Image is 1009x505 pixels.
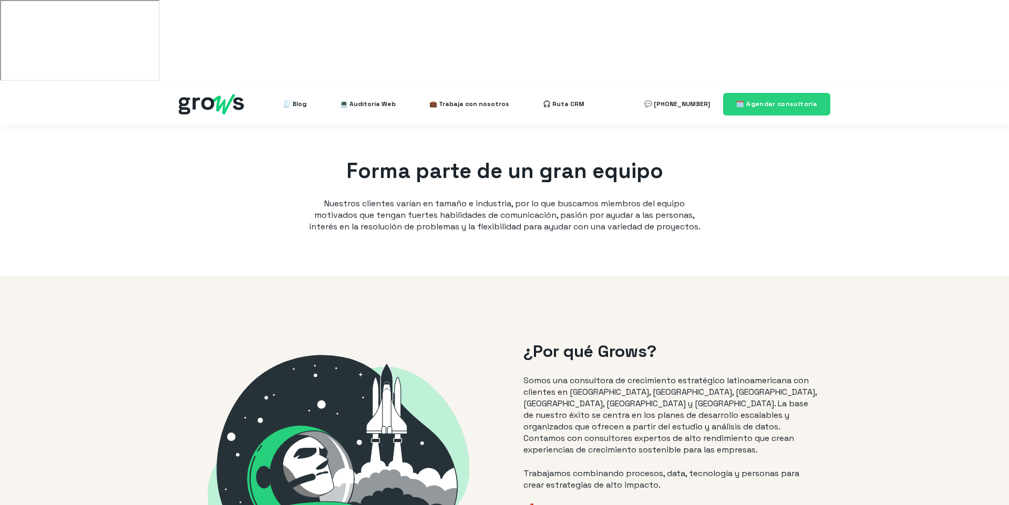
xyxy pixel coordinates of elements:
a: 💬 [PHONE_NUMBER] [644,93,710,114]
p: Trabajamos combinando procesos, data, tecnología y personas para crear estrategias de alto impacto. [523,468,820,491]
span: 🗓️ Agendar consultoría [736,100,817,108]
a: 🎧 Ruta CRM [543,93,584,114]
a: 💼 Trabaja con nosotros [429,93,509,114]
img: grows - hubspot [179,94,244,114]
p: Somos una consultora de crecimiento estratégico latinoamericana con clientes en [GEOGRAPHIC_DATA]... [523,375,820,456]
a: 🗓️ Agendar consultoría [723,93,830,115]
h2: ¿Por qué Grows? [523,340,820,363]
a: 🧾 Blog [283,93,306,114]
p: Nuestros clientes varían en tamaño e industria, por lo que buscamos miembros del equipo motivados... [305,198,704,233]
h1: Forma parte de un gran equipo [305,156,704,186]
a: 💻 Auditoría Web [340,93,396,114]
